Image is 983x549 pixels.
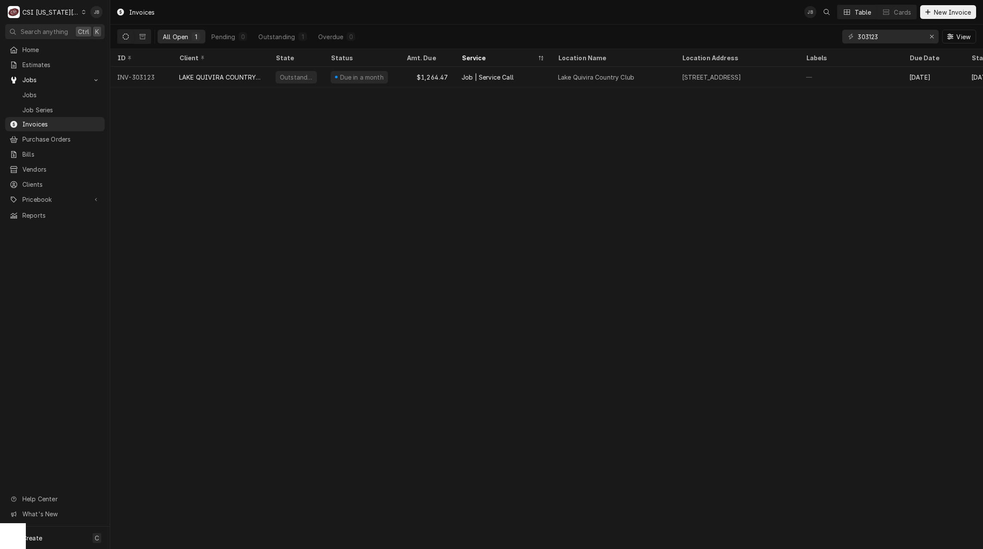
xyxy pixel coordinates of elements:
a: Vendors [5,162,105,176]
span: What's New [22,509,99,518]
div: LAKE QUIVIRA COUNTRY CLUB [179,73,262,82]
div: Labels [806,53,896,62]
button: Erase input [925,30,939,43]
div: Client [179,53,260,62]
a: Clients [5,177,105,191]
button: View [942,30,976,43]
div: Outstanding [258,32,295,41]
span: Ctrl [78,27,89,36]
div: Joshua Bennett's Avatar [804,6,816,18]
div: Overdue [318,32,343,41]
span: K [95,27,99,36]
span: Create [22,534,42,542]
button: New Invoice [920,5,976,19]
div: Job | Service Call [462,73,514,82]
span: Home [22,45,100,54]
div: 1 [300,32,305,41]
div: JB [804,6,816,18]
span: Clients [22,180,100,189]
span: New Invoice [932,8,973,17]
div: ID [117,53,164,62]
div: Outstanding [279,73,313,82]
span: Invoices [22,120,100,129]
span: Estimates [22,60,100,69]
div: Status [331,53,391,62]
a: Go to Help Center [5,492,105,506]
span: View [955,32,972,41]
span: C [95,534,99,543]
span: Search anything [21,27,68,36]
div: Due Date [909,53,956,62]
a: Go to Pricebook [5,192,105,207]
a: Bills [5,147,105,161]
div: Location Address [682,53,791,62]
a: Job Series [5,103,105,117]
div: INV-303123 [110,67,172,87]
div: Amt. Due [406,53,446,62]
a: Purchase Orders [5,132,105,146]
div: [STREET_ADDRESS] [682,73,741,82]
div: Joshua Bennett's Avatar [90,6,102,18]
a: Reports [5,208,105,222]
div: CSI Kansas City.'s Avatar [8,6,20,18]
a: Estimates [5,58,105,72]
a: Go to What's New [5,507,105,521]
button: Open search [820,5,834,19]
div: Service [462,53,536,62]
button: Search anythingCtrlK [5,24,105,39]
span: Help Center [22,494,99,503]
span: Purchase Orders [22,135,100,144]
div: 0 [240,32,245,41]
div: 0 [348,32,354,41]
a: Invoices [5,117,105,131]
div: $1,264.47 [400,67,455,87]
div: Table [855,8,871,17]
span: Vendors [22,165,100,174]
a: Home [5,43,105,57]
div: — [799,67,902,87]
span: Reports [22,211,100,220]
div: C [8,6,20,18]
span: Bills [22,150,100,159]
a: Go to Jobs [5,73,105,87]
span: Jobs [22,75,87,84]
div: State [276,53,317,62]
div: 1 [193,32,198,41]
input: Keyword search [858,30,922,43]
a: Jobs [5,88,105,102]
div: Lake Quivira Country Club [558,73,634,82]
div: All Open [163,32,188,41]
span: Jobs [22,90,100,99]
div: Due in a month [339,73,385,82]
div: CSI [US_STATE][GEOGRAPHIC_DATA]. [22,8,79,17]
div: Pending [211,32,235,41]
span: Job Series [22,105,100,114]
div: [DATE] [902,67,964,87]
div: JB [90,6,102,18]
div: Cards [894,8,911,17]
span: Pricebook [22,195,87,204]
div: Location Name [558,53,667,62]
